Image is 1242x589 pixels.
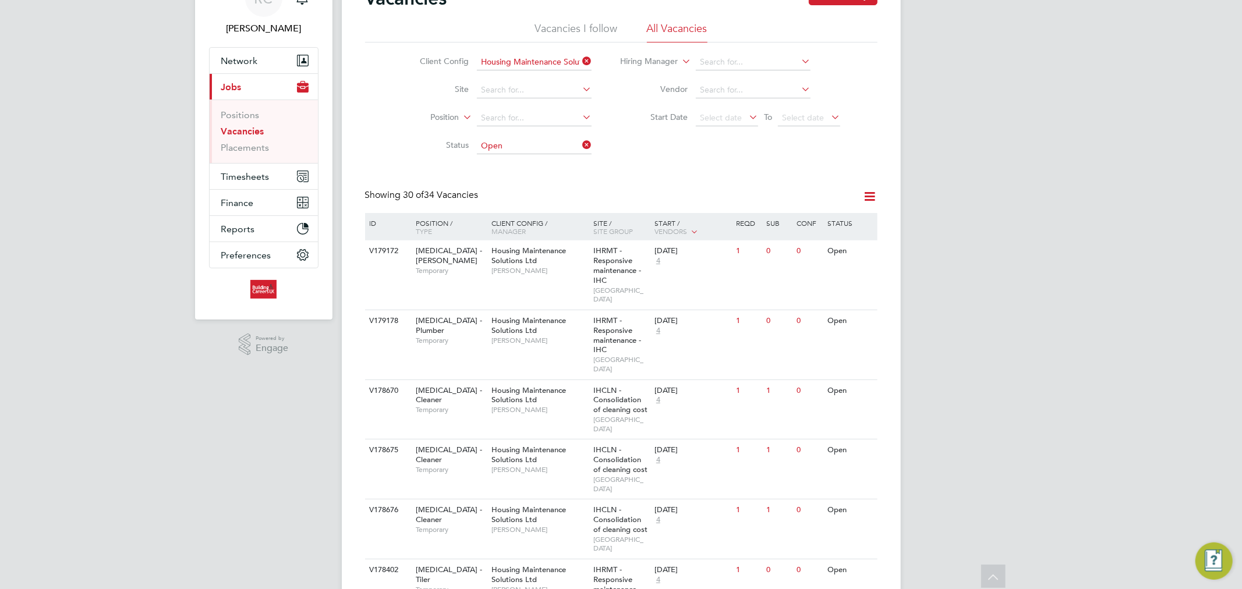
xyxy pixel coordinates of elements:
[491,565,566,584] span: Housing Maintenance Solutions Ltd
[760,109,776,125] span: To
[794,240,825,262] div: 0
[733,499,763,521] div: 1
[416,336,486,345] span: Temporary
[654,445,730,455] div: [DATE]
[825,310,875,332] div: Open
[221,197,254,208] span: Finance
[593,286,649,304] span: [GEOGRAPHIC_DATA]
[491,445,566,464] span: Housing Maintenance Solutions Ltd
[654,565,730,575] div: [DATE]
[210,242,318,268] button: Preferences
[256,333,288,343] span: Powered by
[416,315,482,335] span: [MEDICAL_DATA] - Plumber
[654,455,662,465] span: 4
[794,213,825,233] div: Conf
[593,315,641,355] span: IHRMT - Responsive maintenance - IHC
[593,445,647,474] span: IHCLN - Consolidation of cleaning cost
[209,280,319,299] a: Go to home page
[367,559,408,581] div: V178402
[477,138,592,154] input: Select one
[491,246,566,265] span: Housing Maintenance Solutions Ltd
[621,84,688,94] label: Vendor
[696,54,811,70] input: Search for...
[763,310,794,332] div: 0
[491,336,588,345] span: [PERSON_NAME]
[491,405,588,414] span: [PERSON_NAME]
[647,22,707,42] li: All Vacancies
[416,445,482,464] span: [MEDICAL_DATA] - Cleaner
[491,505,566,524] span: Housing Maintenance Solutions Ltd
[221,81,242,93] span: Jobs
[696,82,811,98] input: Search for...
[256,343,288,353] span: Engage
[221,109,260,120] a: Positions
[250,280,277,299] img: buildingcareersuk-logo-retina.png
[416,246,482,265] span: [MEDICAL_DATA] - [PERSON_NAME]
[593,385,647,415] span: IHCLN - Consolidation of cleaning cost
[654,256,662,266] span: 4
[1195,542,1233,580] button: Engage Resource Center
[491,226,526,236] span: Manager
[402,140,469,150] label: Status
[794,380,825,402] div: 0
[825,240,875,262] div: Open
[825,559,875,581] div: Open
[593,246,641,285] span: IHRMT - Responsive maintenance - IHC
[654,316,730,326] div: [DATE]
[210,190,318,215] button: Finance
[733,559,763,581] div: 1
[221,142,270,153] a: Placements
[221,126,264,137] a: Vacancies
[491,315,566,335] span: Housing Maintenance Solutions Ltd
[402,84,469,94] label: Site
[654,246,730,256] div: [DATE]
[404,189,479,201] span: 34 Vacancies
[210,48,318,73] button: Network
[210,74,318,100] button: Jobs
[221,223,255,235] span: Reports
[209,22,319,36] span: Rhys Cook
[416,465,486,474] span: Temporary
[763,213,794,233] div: Sub
[593,226,633,236] span: Site Group
[210,164,318,189] button: Timesheets
[733,380,763,402] div: 1
[477,82,592,98] input: Search for...
[782,112,824,123] span: Select date
[794,499,825,521] div: 0
[367,380,408,402] div: V178670
[654,575,662,585] span: 4
[210,100,318,163] div: Jobs
[367,499,408,521] div: V178676
[825,213,875,233] div: Status
[763,559,794,581] div: 0
[365,189,481,201] div: Showing
[763,380,794,402] div: 1
[477,54,592,70] input: Search for...
[392,112,459,123] label: Position
[367,240,408,262] div: V179172
[477,110,592,126] input: Search for...
[794,310,825,332] div: 0
[367,310,408,332] div: V179178
[416,405,486,414] span: Temporary
[402,56,469,66] label: Client Config
[491,385,566,405] span: Housing Maintenance Solutions Ltd
[593,535,649,553] span: [GEOGRAPHIC_DATA]
[733,310,763,332] div: 1
[367,439,408,461] div: V178675
[491,465,588,474] span: [PERSON_NAME]
[593,355,649,373] span: [GEOGRAPHIC_DATA]
[221,171,270,182] span: Timesheets
[825,380,875,402] div: Open
[654,386,730,396] div: [DATE]
[654,515,662,525] span: 4
[593,505,647,534] span: IHCLN - Consolidation of cleaning cost
[535,22,618,42] li: Vacancies I follow
[654,226,687,236] span: Vendors
[404,189,424,201] span: 30 of
[763,439,794,461] div: 1
[654,395,662,405] span: 4
[590,213,652,241] div: Site /
[407,213,489,241] div: Position /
